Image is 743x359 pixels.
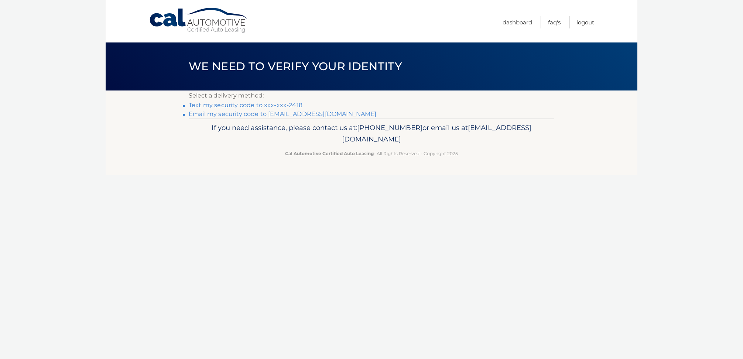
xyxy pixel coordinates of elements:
a: Email my security code to [EMAIL_ADDRESS][DOMAIN_NAME] [189,110,377,117]
span: We need to verify your identity [189,59,402,73]
p: Select a delivery method: [189,90,554,101]
p: If you need assistance, please contact us at: or email us at [194,122,549,146]
p: - All Rights Reserved - Copyright 2025 [194,150,549,157]
span: [PHONE_NUMBER] [357,123,422,132]
a: Logout [576,16,594,28]
strong: Cal Automotive Certified Auto Leasing [285,151,374,156]
a: Dashboard [503,16,532,28]
a: FAQ's [548,16,561,28]
a: Text my security code to xxx-xxx-2418 [189,102,302,109]
a: Cal Automotive [149,7,249,34]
